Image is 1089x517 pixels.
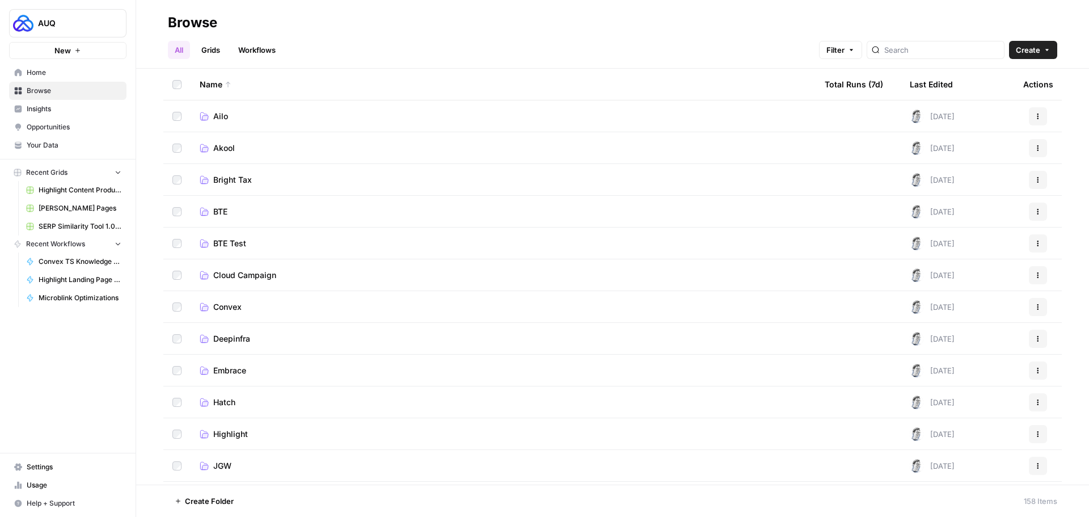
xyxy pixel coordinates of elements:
[910,110,923,123] img: 28dbpmxwbe1lgts1kkshuof3rm4g
[910,141,923,155] img: 28dbpmxwbe1lgts1kkshuof3rm4g
[9,42,126,59] button: New
[9,100,126,118] a: Insights
[200,270,807,281] a: Cloud Campaign
[168,492,240,510] button: Create Folder
[213,365,246,376] span: Embrace
[231,41,282,59] a: Workflows
[825,69,883,100] div: Total Runs (7d)
[213,301,242,313] span: Convex
[9,9,126,37] button: Workspace: AUQ
[9,64,126,82] a: Home
[27,462,121,472] span: Settings
[910,427,955,441] div: [DATE]
[910,459,923,473] img: 28dbpmxwbe1lgts1kkshuof3rm4g
[9,494,126,512] button: Help + Support
[185,495,234,507] span: Create Folder
[910,396,955,409] div: [DATE]
[21,289,126,307] a: Microblink Optimizations
[21,199,126,217] a: [PERSON_NAME] Pages
[910,332,923,346] img: 28dbpmxwbe1lgts1kkshuof3rm4g
[213,238,246,249] span: BTE Test
[1009,41,1057,59] button: Create
[213,111,228,122] span: Ailo
[9,82,126,100] a: Browse
[910,332,955,346] div: [DATE]
[13,13,33,33] img: AUQ Logo
[200,142,807,154] a: Akool
[9,164,126,181] button: Recent Grids
[9,476,126,494] a: Usage
[9,236,126,253] button: Recent Workflows
[200,69,807,100] div: Name
[910,205,955,218] div: [DATE]
[39,203,121,213] span: [PERSON_NAME] Pages
[195,41,227,59] a: Grids
[910,205,923,218] img: 28dbpmxwbe1lgts1kkshuof3rm4g
[910,110,955,123] div: [DATE]
[910,237,923,250] img: 28dbpmxwbe1lgts1kkshuof3rm4g
[213,206,227,217] span: BTE
[213,270,276,281] span: Cloud Campaign
[213,174,252,186] span: Bright Tax
[213,428,248,440] span: Highlight
[39,221,121,232] span: SERP Similarity Tool 1.0 Grid
[200,206,807,217] a: BTE
[910,237,955,250] div: [DATE]
[1016,44,1040,56] span: Create
[213,460,231,472] span: JGW
[910,300,923,314] img: 28dbpmxwbe1lgts1kkshuof3rm4g
[168,41,190,59] a: All
[27,122,121,132] span: Opportunities
[200,365,807,376] a: Embrace
[200,460,807,472] a: JGW
[910,173,955,187] div: [DATE]
[910,173,923,187] img: 28dbpmxwbe1lgts1kkshuof3rm4g
[200,397,807,408] a: Hatch
[27,480,121,490] span: Usage
[21,181,126,199] a: Highlight Content Production
[819,41,862,59] button: Filter
[54,45,71,56] span: New
[26,239,85,249] span: Recent Workflows
[910,268,955,282] div: [DATE]
[9,458,126,476] a: Settings
[910,69,953,100] div: Last Edited
[21,271,126,289] a: Highlight Landing Page Content
[9,118,126,136] a: Opportunities
[1023,69,1053,100] div: Actions
[9,136,126,154] a: Your Data
[884,44,999,56] input: Search
[1024,495,1057,507] div: 158 Items
[910,268,923,282] img: 28dbpmxwbe1lgts1kkshuof3rm4g
[910,364,923,377] img: 28dbpmxwbe1lgts1kkshuof3rm4g
[826,44,845,56] span: Filter
[21,217,126,236] a: SERP Similarity Tool 1.0 Grid
[200,111,807,122] a: Ailo
[200,333,807,344] a: Deepinfra
[27,86,121,96] span: Browse
[27,140,121,150] span: Your Data
[21,253,126,271] a: Convex TS Knowledge Base Articles
[910,141,955,155] div: [DATE]
[39,293,121,303] span: Microblink Optimizations
[27,104,121,114] span: Insights
[27,498,121,508] span: Help + Support
[200,428,807,440] a: Highlight
[39,275,121,285] span: Highlight Landing Page Content
[26,167,67,178] span: Recent Grids
[39,185,121,195] span: Highlight Content Production
[39,257,121,267] span: Convex TS Knowledge Base Articles
[910,300,955,314] div: [DATE]
[213,142,235,154] span: Akool
[38,18,107,29] span: AUQ
[200,238,807,249] a: BTE Test
[910,459,955,473] div: [DATE]
[168,14,217,32] div: Browse
[213,397,235,408] span: Hatch
[910,396,923,409] img: 28dbpmxwbe1lgts1kkshuof3rm4g
[200,301,807,313] a: Convex
[213,333,250,344] span: Deepinfra
[910,427,923,441] img: 28dbpmxwbe1lgts1kkshuof3rm4g
[27,68,121,78] span: Home
[200,174,807,186] a: Bright Tax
